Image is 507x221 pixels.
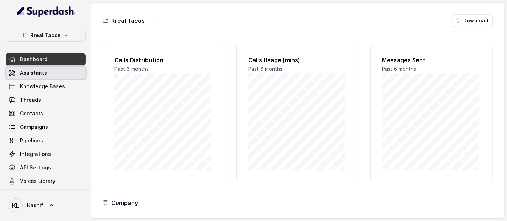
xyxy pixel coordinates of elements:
[114,56,213,64] h2: Calls Distribution
[452,14,493,27] button: Download
[17,6,75,17] img: light.svg
[20,110,43,117] span: Contacts
[6,134,86,147] a: Pipelines
[6,94,86,106] a: Threads
[20,137,43,144] span: Pipelines
[6,121,86,133] a: Campaigns
[6,161,86,174] a: API Settings
[382,66,416,72] span: Past 6 months
[20,56,47,63] span: Dashboard
[20,178,55,185] span: Voices Library
[20,151,51,158] span: Integrations
[382,56,481,64] h2: Messages Sent
[6,53,86,66] a: Dashboard
[6,107,86,120] a: Contacts
[27,202,43,209] span: Kashif
[20,164,51,171] span: API Settings
[111,199,138,207] h3: Company
[6,80,86,93] a: Knowledge Bases
[248,56,347,64] h2: Calls Usage (mins)
[20,96,41,104] span: Threads
[12,202,19,209] text: KL
[6,29,86,42] button: Rreal Tacos
[114,66,149,72] span: Past 6 months
[20,69,47,77] span: Assistants
[6,195,86,215] a: Kashif
[6,175,86,188] a: Voices Library
[20,123,48,131] span: Campaigns
[111,16,145,25] h3: Rreal Tacos
[6,148,86,161] a: Integrations
[20,83,65,90] span: Knowledge Bases
[248,66,282,72] span: Past 6 months
[31,31,61,40] p: Rreal Tacos
[6,67,86,79] a: Assistants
